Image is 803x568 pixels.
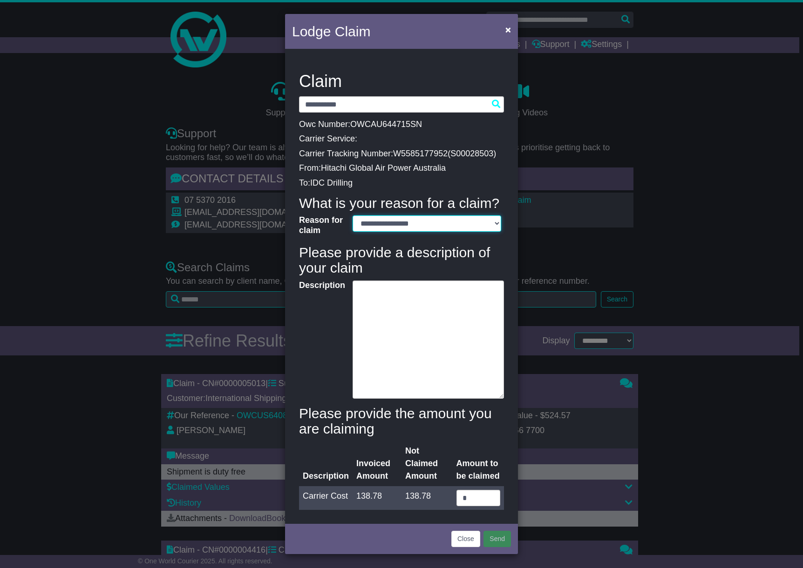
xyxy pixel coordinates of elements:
[450,149,493,158] span: S00028503
[299,486,353,510] td: Carrier Cost
[299,178,504,188] p: To:
[321,163,446,173] span: Hitachi Global Air Power Australia
[501,20,516,39] button: Close
[299,195,504,211] h4: What is your reason for a claim?
[299,441,353,486] th: Description
[453,441,504,486] th: Amount to be claimed
[451,531,480,547] button: Close
[401,441,453,486] th: Not Claimed Amount
[294,281,348,396] label: Description
[505,24,511,35] span: ×
[299,406,504,436] h4: Please provide the amount you are claiming
[292,21,370,42] h4: Lodge Claim
[299,149,504,159] p: Carrier Tracking Number: ( )
[353,441,401,486] th: Invoiced Amount
[353,486,401,510] td: 138.78
[294,215,348,235] label: Reason for claim
[310,178,353,187] span: IDC Drilling
[350,120,422,129] span: OWCAU644715SN
[299,134,504,144] p: Carrier Service:
[299,520,504,550] h4: Please attach eg. any photos, quotes to fix, invoices etc.
[401,486,453,510] td: 138.78
[299,245,504,275] h4: Please provide a description of your claim
[299,163,504,174] p: From:
[299,120,504,130] p: Owc Number:
[483,531,511,547] button: Send
[393,149,448,158] span: W5585177952
[299,72,504,91] h3: Claim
